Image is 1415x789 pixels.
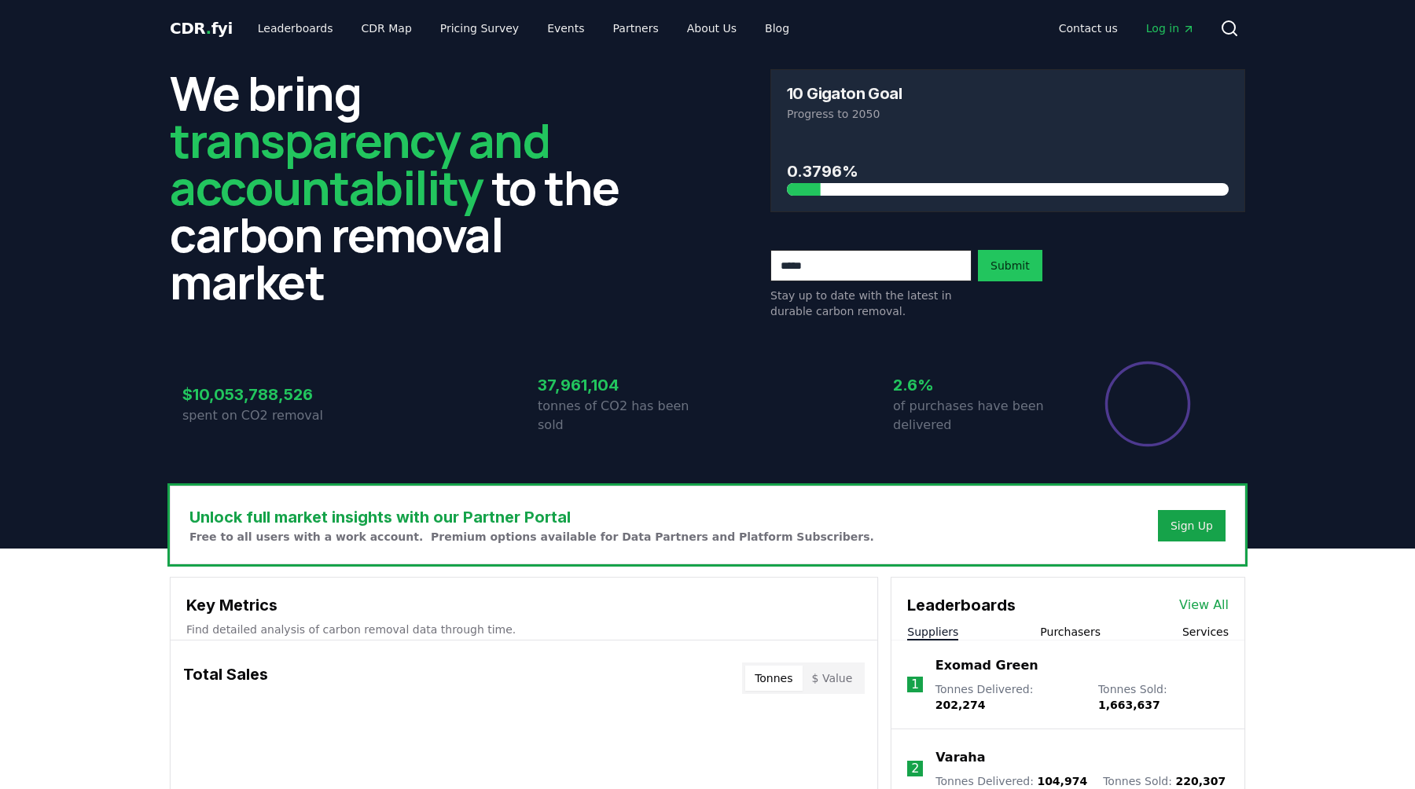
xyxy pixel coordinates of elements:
[206,19,211,38] span: .
[186,593,862,617] h3: Key Metrics
[183,662,268,694] h3: Total Sales
[245,14,802,42] nav: Main
[601,14,671,42] a: Partners
[770,288,972,319] p: Stay up to date with the latest in durable carbon removal.
[935,681,1082,713] p: Tonnes Delivered :
[1182,624,1229,640] button: Services
[1103,773,1226,789] p: Tonnes Sold :
[186,622,862,637] p: Find detailed analysis of carbon removal data through time.
[893,397,1063,435] p: of purchases have been delivered
[428,14,531,42] a: Pricing Survey
[535,14,597,42] a: Events
[935,656,1038,675] a: Exomad Green
[674,14,749,42] a: About Us
[349,14,424,42] a: CDR Map
[1046,14,1130,42] a: Contact us
[1134,14,1207,42] a: Log in
[170,19,233,38] span: CDR fyi
[170,108,549,219] span: transparency and accountability
[182,406,352,425] p: spent on CO2 removal
[245,14,346,42] a: Leaderboards
[1158,510,1226,541] button: Sign Up
[189,505,874,529] h3: Unlock full market insights with our Partner Portal
[1098,681,1229,713] p: Tonnes Sold :
[752,14,802,42] a: Blog
[787,160,1229,183] h3: 0.3796%
[978,250,1042,281] button: Submit
[935,699,986,711] span: 202,274
[803,666,862,691] button: $ Value
[1175,775,1226,787] span: 220,307
[189,529,874,545] p: Free to all users with a work account. Premium options available for Data Partners and Platform S...
[1171,518,1213,534] a: Sign Up
[538,397,707,435] p: tonnes of CO2 has been sold
[787,86,902,101] h3: 10 Gigaton Goal
[182,383,352,406] h3: $10,053,788,526
[1037,775,1087,787] span: 104,974
[1040,624,1101,640] button: Purchasers
[1146,20,1195,36] span: Log in
[745,666,802,691] button: Tonnes
[1046,14,1207,42] nav: Main
[170,17,233,39] a: CDR.fyi
[935,748,985,767] a: Varaha
[1179,596,1229,615] a: View All
[893,373,1063,397] h3: 2.6%
[907,593,1016,617] h3: Leaderboards
[538,373,707,397] h3: 37,961,104
[911,675,919,694] p: 1
[1104,360,1192,448] div: Percentage of sales delivered
[911,759,919,778] p: 2
[907,624,958,640] button: Suppliers
[170,69,645,305] h2: We bring to the carbon removal market
[1098,699,1160,711] span: 1,663,637
[787,106,1229,122] p: Progress to 2050
[935,773,1087,789] p: Tonnes Delivered :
